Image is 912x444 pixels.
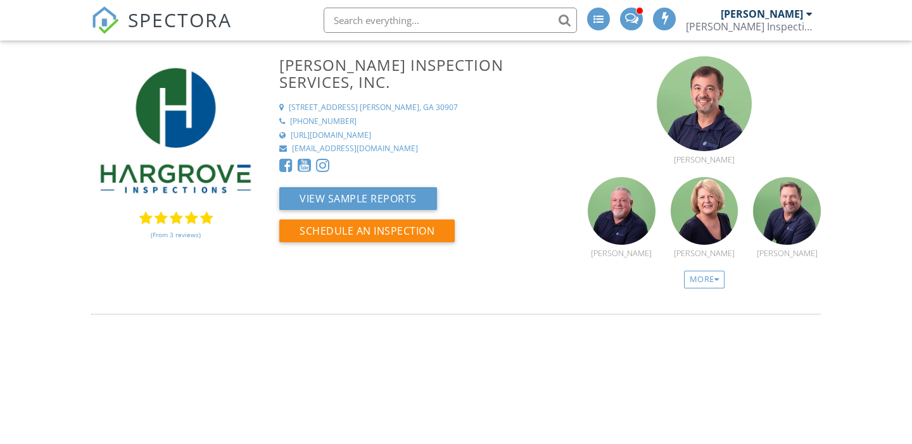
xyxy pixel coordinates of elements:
[279,195,437,209] a: View Sample Reports
[686,20,813,33] div: Hargrove Inspection Services, Inc.
[279,116,573,127] a: [PHONE_NUMBER]
[91,56,260,205] img: HargroveInspections-Vertical.jpeg
[290,116,357,127] div: [PHONE_NUMBER]
[671,234,738,258] a: [PERSON_NAME]
[91,17,232,44] a: SPECTORA
[671,248,738,258] div: [PERSON_NAME]
[657,56,752,151] img: john_231020_1325_edited.jpg
[279,187,437,210] button: View Sample Reports
[279,219,455,242] button: Schedule an Inspection
[128,6,232,33] span: SPECTORA
[279,144,573,154] a: [EMAIL_ADDRESS][DOMAIN_NAME]
[588,177,655,245] img: sanford_231020_1051_edited_1.jpg
[292,144,418,154] div: [EMAIL_ADDRESS][DOMAIN_NAME]
[279,228,455,242] a: Schedule an Inspection
[279,56,573,90] h3: [PERSON_NAME] Inspection Services, Inc.
[753,248,821,258] div: [PERSON_NAME]
[291,130,371,141] div: [URL][DOMAIN_NAME]
[289,102,358,113] div: [STREET_ADDRESS]
[650,140,759,164] a: [PERSON_NAME]
[753,234,821,258] a: [PERSON_NAME]
[151,224,201,245] a: (From 3 reviews)
[324,8,577,33] input: Search everything...
[671,177,738,245] img: rita_231020_0971_edited.jpg
[650,154,759,164] div: [PERSON_NAME]
[721,8,803,20] div: [PERSON_NAME]
[588,234,655,258] a: [PERSON_NAME]
[279,102,573,113] a: [STREET_ADDRESS] [PERSON_NAME], GA 30907
[360,102,458,113] div: [PERSON_NAME], GA 30907
[588,248,655,258] div: [PERSON_NAME]
[91,6,119,34] img: The Best Home Inspection Software - Spectora
[279,130,573,141] a: [URL][DOMAIN_NAME]
[753,177,821,245] img: jamie_231020_0885_edited.jpg
[684,271,725,288] div: More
